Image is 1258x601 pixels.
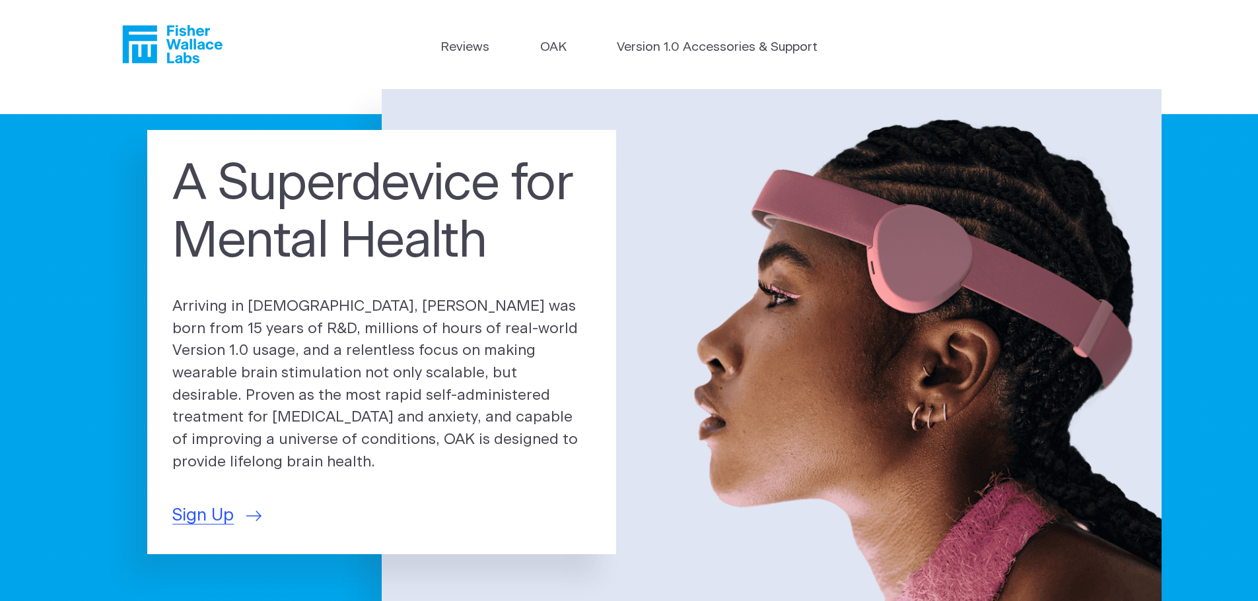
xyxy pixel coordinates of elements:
a: Version 1.0 Accessories & Support [617,38,818,57]
h1: A Superdevice for Mental Health [172,156,591,272]
a: OAK [540,38,567,57]
p: Arriving in [DEMOGRAPHIC_DATA], [PERSON_NAME] was born from 15 years of R&D, millions of hours of... [172,296,591,474]
span: Sign Up [172,503,234,528]
a: Reviews [440,38,489,57]
a: Fisher Wallace [122,25,223,63]
a: Sign Up [172,503,262,528]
